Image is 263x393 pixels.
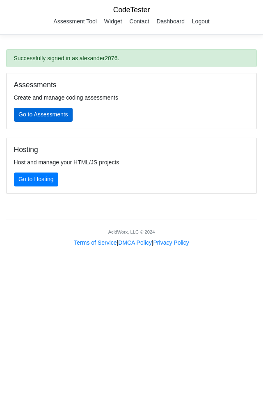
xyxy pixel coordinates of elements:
a: Widget [101,15,125,27]
h5: Assessments [14,81,249,89]
a: Go to Assessments [14,108,73,122]
div: Successfully signed in as alexander2076. [6,49,257,67]
a: Dashboard [153,15,188,27]
h5: Hosting [14,145,249,154]
a: Privacy Policy [153,239,189,246]
a: Logout [189,15,213,27]
a: DMCA Policy [118,239,152,246]
a: CodeTester [113,6,150,14]
p: Create and manage coding assessments [14,93,249,102]
p: Host and manage your HTML/JS projects [14,158,249,167]
div: AcidWorx, LLC © 2024 [108,229,155,236]
div: | | [74,239,189,247]
a: Contact [126,15,152,27]
a: Assessment Tool [50,15,100,27]
a: Terms of Service [74,239,117,246]
a: Go to Hosting [14,173,59,186]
